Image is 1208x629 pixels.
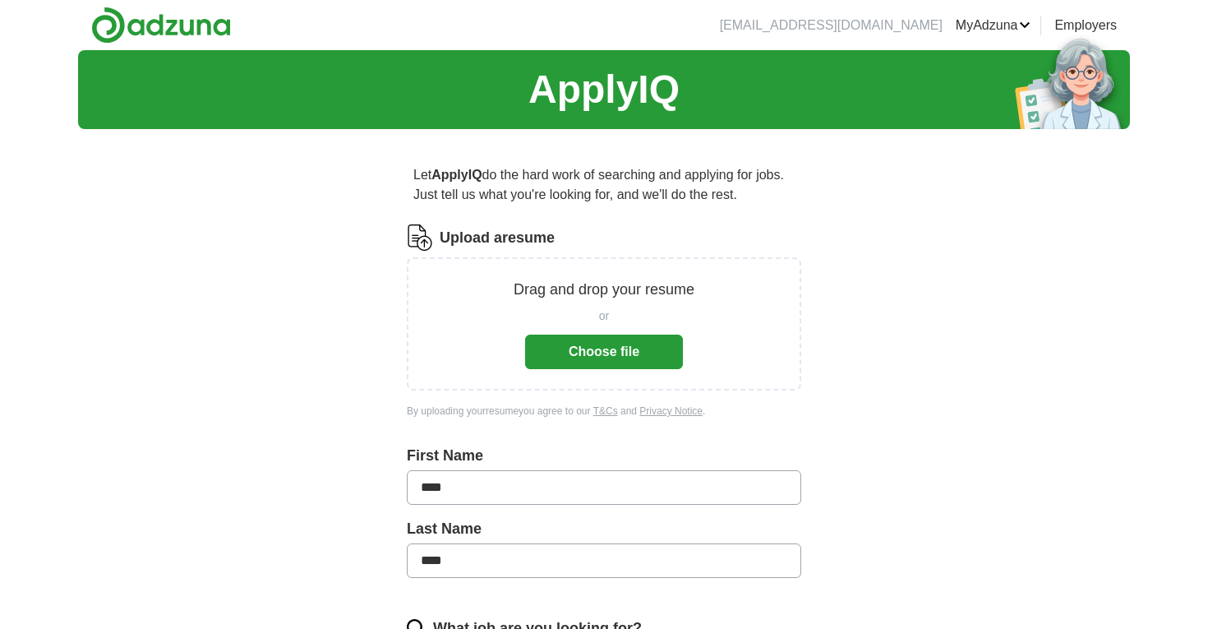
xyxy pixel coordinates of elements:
img: Adzuna logo [91,7,231,44]
p: Let do the hard work of searching and applying for jobs. Just tell us what you're looking for, an... [407,159,801,211]
h1: ApplyIQ [528,60,680,119]
button: Choose file [525,335,683,369]
strong: ApplyIQ [431,168,482,182]
a: Employers [1054,16,1117,35]
label: Last Name [407,518,801,540]
img: CV Icon [407,224,433,251]
div: By uploading your resume you agree to our and . [407,404,801,419]
label: Upload a resume [440,227,555,249]
a: MyAdzuna [956,16,1031,35]
label: First Name [407,445,801,467]
span: or [599,308,609,325]
a: Privacy Notice [639,405,703,417]
p: Drag and drop your resume [514,279,694,301]
a: T&Cs [593,405,618,417]
li: [EMAIL_ADDRESS][DOMAIN_NAME] [720,16,943,35]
